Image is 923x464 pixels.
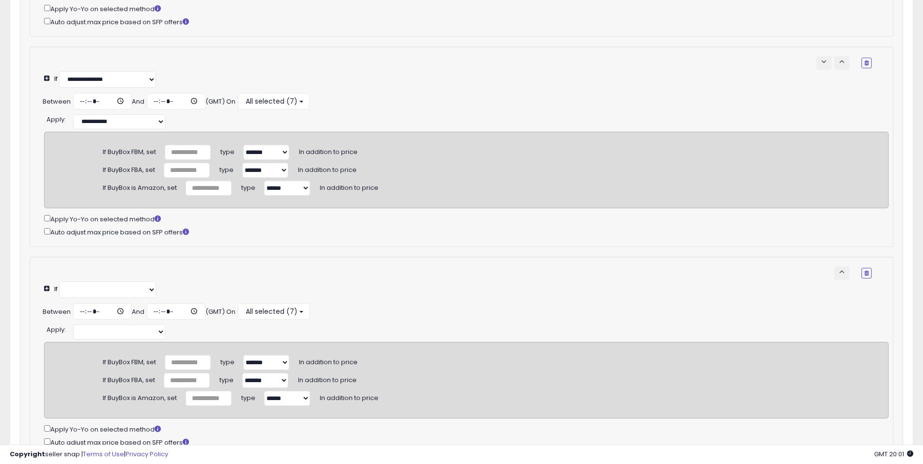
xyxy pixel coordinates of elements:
[298,162,357,174] span: In addition to price
[47,112,66,124] div: :
[320,180,378,192] span: In addition to price
[819,57,829,66] span: keyboard_arrow_down
[834,56,849,70] button: keyboard_arrow_up
[44,436,889,448] div: Auto adjust max price based on SFP offers
[47,322,66,335] div: :
[864,270,869,276] i: Remove Condition
[44,226,889,237] div: Auto adjust max price based on SFP offers
[125,449,168,459] a: Privacy Policy
[241,180,255,192] span: type
[834,266,849,280] button: keyboard_arrow_up
[43,97,71,107] div: Between
[244,307,297,316] span: All selected (7)
[320,390,378,402] span: In addition to price
[44,423,889,434] div: Apply Yo-Yo on selected method
[864,60,869,66] i: Remove Condition
[132,97,144,107] div: And
[298,372,357,385] span: In addition to price
[103,372,155,385] div: If BuyBox FBA, set
[299,144,358,156] span: In addition to price
[219,372,234,385] span: type
[816,56,831,70] button: keyboard_arrow_down
[10,450,168,459] div: seller snap | |
[219,162,234,174] span: type
[205,308,235,317] div: (GMT) On
[238,93,310,109] button: All selected (7)
[103,180,177,193] div: If BuyBox is Amazon, set
[47,325,64,334] span: Apply
[103,390,177,403] div: If BuyBox is Amazon, set
[220,354,235,367] span: type
[103,355,156,367] div: If BuyBox FBM, set
[10,449,45,459] strong: Copyright
[205,97,235,107] div: (GMT) On
[299,354,358,367] span: In addition to price
[103,144,156,157] div: If BuyBox FBM, set
[874,449,913,459] span: 2025-08-13 20:01 GMT
[241,390,255,402] span: type
[132,308,144,317] div: And
[220,144,235,156] span: type
[44,213,889,224] div: Apply Yo-Yo on selected method
[238,303,310,320] button: All selected (7)
[103,162,155,175] div: If BuyBox FBA, set
[837,57,846,66] span: keyboard_arrow_up
[244,96,297,106] span: All selected (7)
[83,449,124,459] a: Terms of Use
[44,16,889,27] div: Auto adjust max price based on SFP offers
[44,3,889,14] div: Apply Yo-Yo on selected method
[47,115,64,124] span: Apply
[43,308,71,317] div: Between
[837,267,846,277] span: keyboard_arrow_up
